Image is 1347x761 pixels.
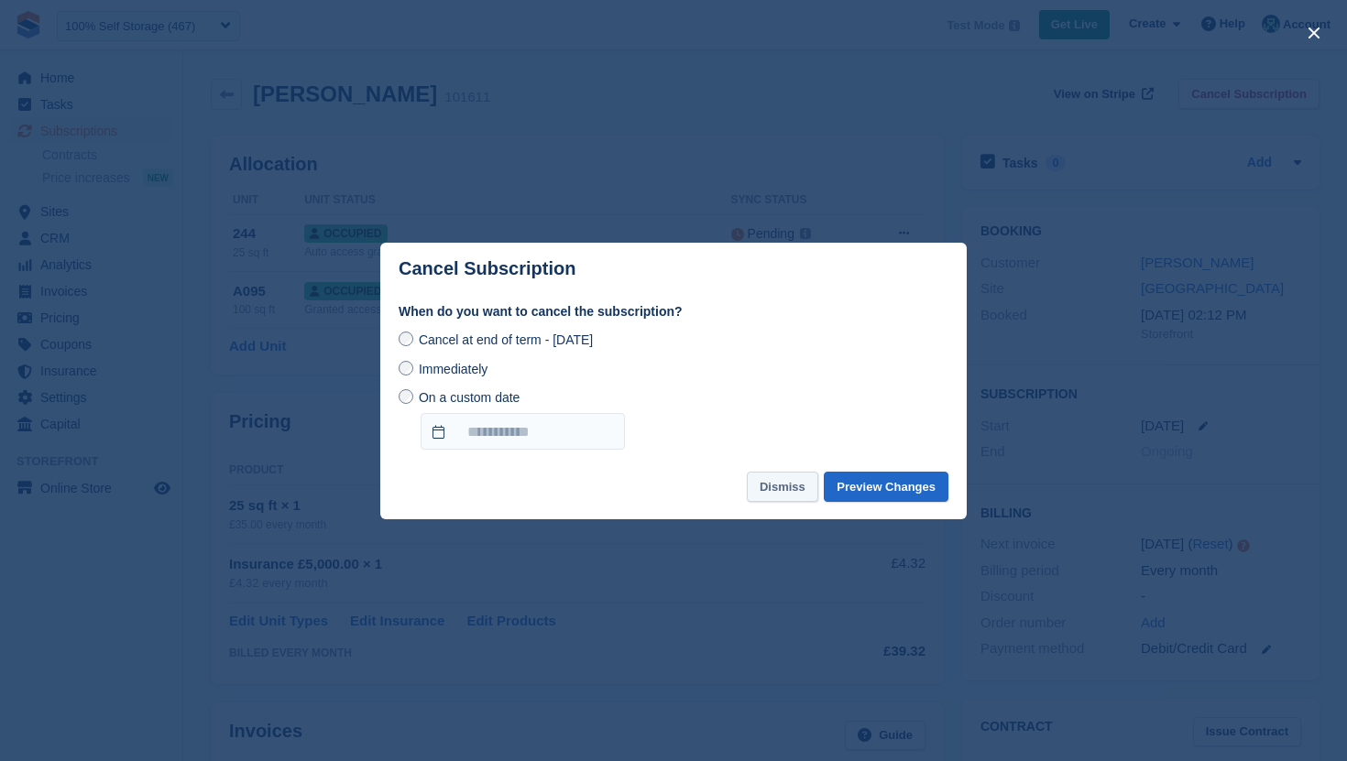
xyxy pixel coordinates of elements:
input: Cancel at end of term - [DATE] [399,332,413,346]
button: Dismiss [747,472,818,502]
button: close [1299,18,1329,48]
input: On a custom date [421,413,625,450]
input: On a custom date [399,389,413,404]
span: Cancel at end of term - [DATE] [419,332,593,347]
button: Preview Changes [824,472,948,502]
span: Immediately [419,362,487,376]
p: Cancel Subscription [399,258,575,279]
input: Immediately [399,361,413,375]
span: On a custom date [419,390,520,405]
label: When do you want to cancel the subscription? [399,302,948,321]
